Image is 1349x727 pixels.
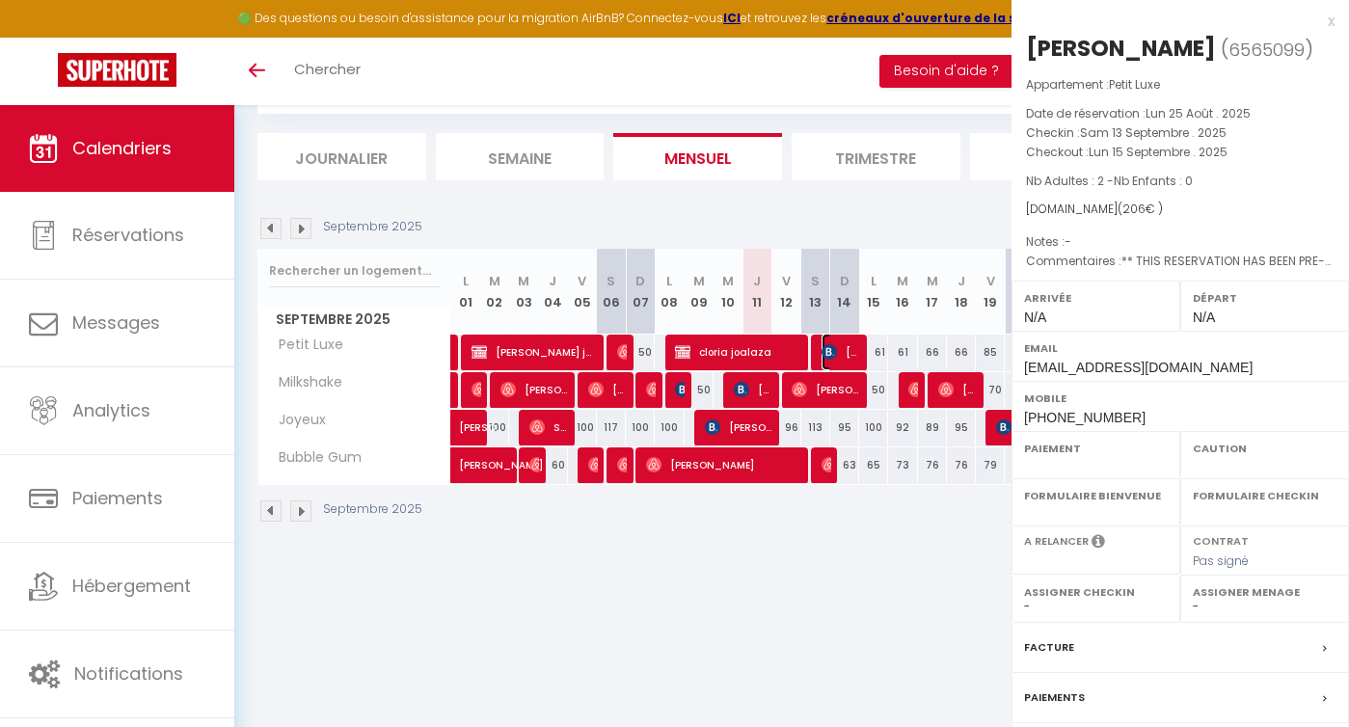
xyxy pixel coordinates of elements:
span: Pas signé [1193,552,1249,569]
p: Date de réservation : [1026,104,1335,123]
label: Email [1024,338,1336,358]
span: Sam 13 Septembre . 2025 [1080,124,1227,141]
span: N/A [1193,310,1215,325]
iframe: Chat [1267,640,1335,713]
span: [EMAIL_ADDRESS][DOMAIN_NAME] [1024,360,1253,375]
span: ( ) [1221,36,1313,63]
p: Checkout : [1026,143,1335,162]
label: Assigner Checkin [1024,582,1168,602]
p: Commentaires : [1026,252,1335,271]
label: Caution [1193,439,1336,458]
span: Nb Enfants : 0 [1114,173,1193,189]
label: Mobile [1024,389,1336,408]
label: A relancer [1024,533,1089,550]
p: Notes : [1026,232,1335,252]
button: Ouvrir le widget de chat LiveChat [15,8,73,66]
label: Formulaire Checkin [1193,486,1336,505]
span: [PHONE_NUMBER] [1024,410,1146,425]
i: Sélectionner OUI si vous souhaiter envoyer les séquences de messages post-checkout [1092,533,1105,554]
div: [DOMAIN_NAME] [1026,201,1335,219]
span: Nb Adultes : 2 - [1026,173,1193,189]
label: Facture [1024,637,1074,658]
label: Assigner Menage [1193,582,1336,602]
p: Checkin : [1026,123,1335,143]
span: N/A [1024,310,1046,325]
span: 6565099 [1228,38,1305,62]
label: Formulaire Bienvenue [1024,486,1168,505]
div: [PERSON_NAME] [1026,33,1216,64]
div: x [1012,10,1335,33]
span: Petit Luxe [1109,76,1160,93]
span: 206 [1122,201,1146,217]
label: Arrivée [1024,288,1168,308]
label: Départ [1193,288,1336,308]
label: Contrat [1193,533,1249,546]
span: ( € ) [1118,201,1163,217]
label: Paiements [1024,687,1085,708]
label: Paiement [1024,439,1168,458]
p: Appartement : [1026,75,1335,94]
span: - [1065,233,1071,250]
span: Lun 15 Septembre . 2025 [1089,144,1228,160]
span: Lun 25 Août . 2025 [1146,105,1251,121]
